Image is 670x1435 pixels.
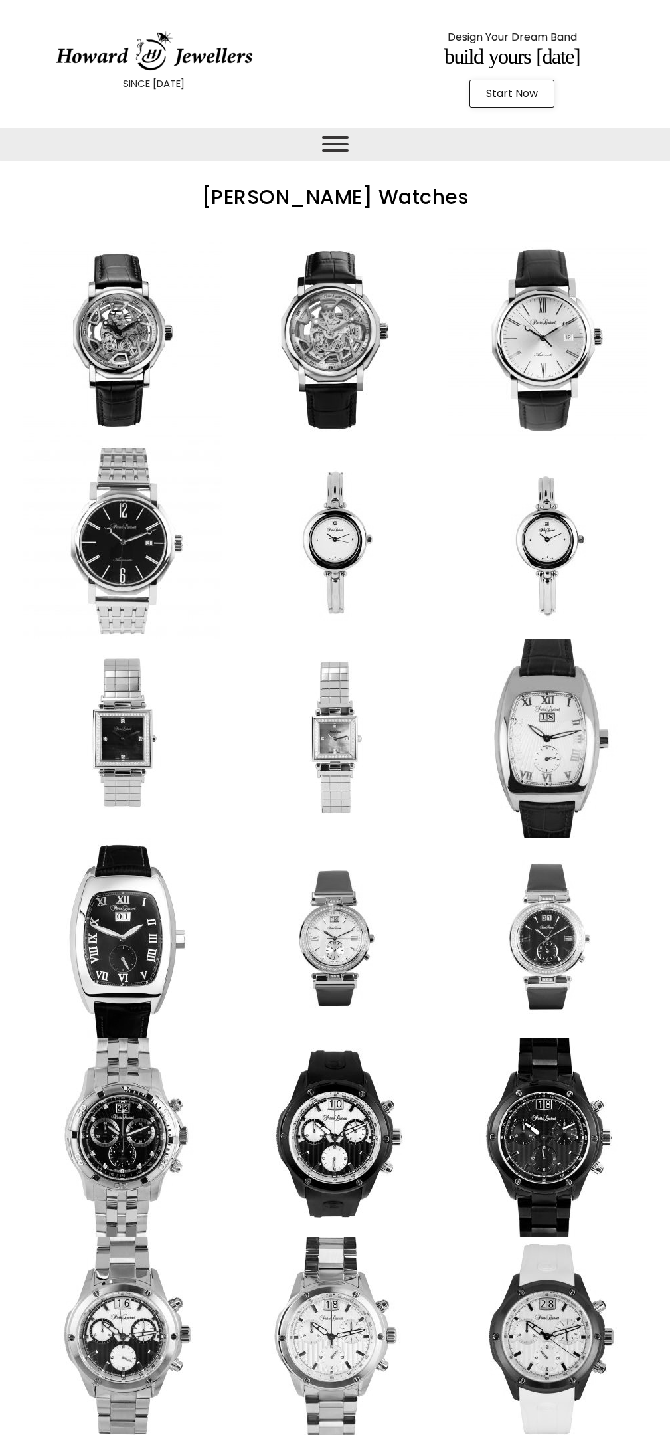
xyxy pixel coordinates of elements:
p: SINCE [DATE] [33,75,275,92]
span: Build Yours [DATE] [444,45,580,68]
button: Toggle Menu [322,136,349,152]
span: Start Now [486,88,538,99]
h2: [PERSON_NAME] Watches [17,187,653,207]
a: Start Now [469,80,554,108]
p: Design Your Dream Band [391,27,633,47]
